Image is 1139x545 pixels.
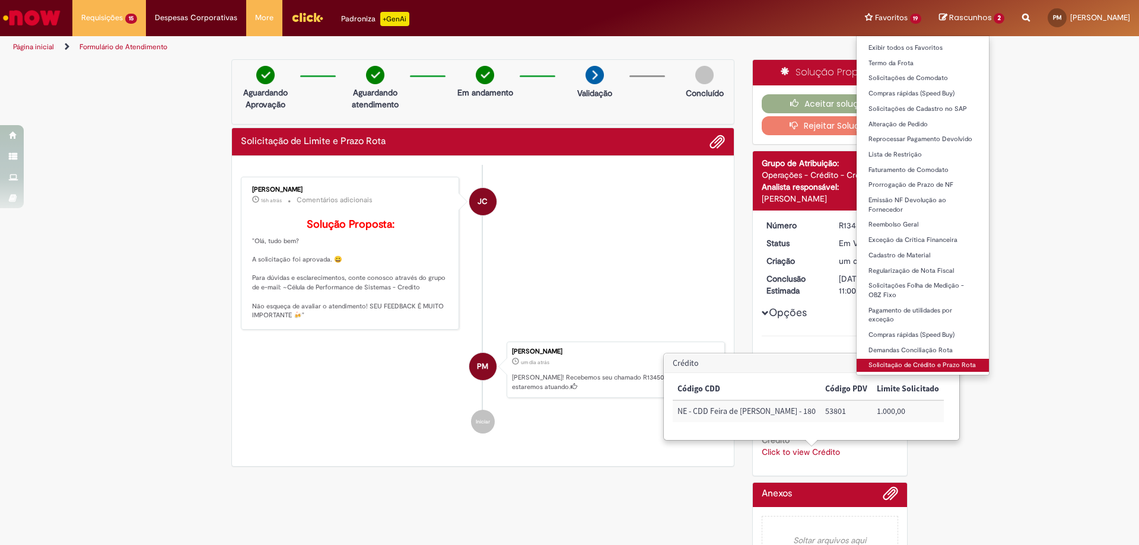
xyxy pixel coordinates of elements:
[586,66,604,84] img: arrow-next.png
[758,219,831,231] dt: Número
[261,197,282,204] time: 27/08/2025 16:29:51
[994,13,1004,24] span: 2
[857,103,990,116] a: Solicitações de Cadastro no SAP
[762,169,899,181] div: Operações - Crédito - Crédito Rota
[857,249,990,262] a: Cadastro de Material
[686,87,724,99] p: Concluído
[875,12,908,24] span: Favoritos
[762,94,899,113] button: Aceitar solução
[857,148,990,161] a: Lista de Restrição
[512,373,718,391] p: [PERSON_NAME]! Recebemos seu chamado R13450616 e em breve estaremos atuando.
[255,12,273,24] span: More
[252,219,450,320] p: "Olá, tudo bem? A solicitação foi aprovada. 😀 Para dúvidas e esclarecimentos, conte conosco atrav...
[155,12,237,24] span: Despesas Corporativas
[297,195,373,205] small: Comentários adicionais
[857,194,990,216] a: Emissão NF Devolução ao Fornecedor
[857,118,990,131] a: Alteração de Pedido
[673,400,820,422] td: Código CDD: NE - CDD Feira de Santana - 180
[81,12,123,24] span: Requisições
[856,36,990,375] ul: Favoritos
[758,237,831,249] dt: Status
[762,181,899,193] div: Analista responsável:
[366,66,384,84] img: check-circle-green.png
[346,87,404,110] p: Aguardando atendimento
[476,66,494,84] img: check-circle-green.png
[9,36,750,58] ul: Trilhas de página
[762,116,899,135] button: Rejeitar Solução
[762,489,792,499] h2: Anexos
[307,218,394,231] b: Solução Proposta:
[883,486,898,507] button: Adicionar anexos
[457,87,513,98] p: Em andamento
[241,136,386,147] h2: Solicitação de Limite e Prazo Rota Histórico de tíquete
[857,133,990,146] a: Reprocessar Pagamento Devolvido
[857,279,990,301] a: Solicitações Folha de Medição - OBZ Fixo
[949,12,992,23] span: Rascunhos
[857,164,990,177] a: Faturamento de Comodato
[341,12,409,26] div: Padroniza
[857,304,990,326] a: Pagamento de utilidades por exceção
[857,264,990,278] a: Regularização de Nota Fiscal
[469,188,497,215] div: Jonas Correia
[241,165,725,446] ul: Histórico de tíquete
[577,87,612,99] p: Validação
[695,66,714,84] img: img-circle-grey.png
[839,273,894,297] div: [DATE] 11:00:00
[857,42,990,55] a: Exibir todos os Favoritos
[79,42,167,52] a: Formulário de Atendimento
[1070,12,1130,23] span: [PERSON_NAME]
[291,8,323,26] img: click_logo_yellow_360x200.png
[857,179,990,192] a: Prorrogação de Prazo de NF
[663,353,960,441] div: Crédito
[237,87,294,110] p: Aguardando Aprovação
[762,352,831,362] b: Tipo de solicitação
[380,12,409,26] p: +GenAi
[857,57,990,70] a: Termo da Frota
[1053,14,1062,21] span: PM
[762,447,840,457] a: Click to view Crédito
[857,234,990,247] a: Exceção da Crítica Financeira
[872,400,944,422] td: Limite Solicitado: 1.000,00
[758,255,831,267] dt: Criação
[839,256,883,266] span: um dia atrás
[753,60,908,85] div: Solução Proposta
[478,187,488,216] span: JC
[664,354,959,373] h3: Crédito
[857,218,990,231] a: Reembolso Geral
[839,237,894,249] div: Em Validação
[839,256,883,266] time: 27/08/2025 07:29:20
[857,344,990,357] a: Demandas Conciliação Rota
[477,352,488,381] span: PM
[261,197,282,204] span: 16h atrás
[13,42,54,52] a: Página inicial
[910,14,922,24] span: 19
[762,157,899,169] div: Grupo de Atribuição:
[521,359,549,366] span: um dia atrás
[512,348,718,355] div: [PERSON_NAME]
[125,14,137,24] span: 15
[256,66,275,84] img: check-circle-green.png
[762,193,899,205] div: [PERSON_NAME]
[241,342,725,399] li: Paula Camille Azevedo Martins
[820,400,872,422] td: Código PDV: 53801
[857,72,990,85] a: Solicitações de Comodato
[872,378,944,400] th: Limite Solicitado
[857,87,990,100] a: Compras rápidas (Speed Buy)
[252,186,450,193] div: [PERSON_NAME]
[521,359,549,366] time: 27/08/2025 07:29:20
[762,435,790,445] b: Crédito
[758,273,831,297] dt: Conclusão Estimada
[839,219,894,231] div: R13450616
[673,378,820,400] th: Código CDD
[839,255,894,267] div: 27/08/2025 07:29:20
[857,359,990,372] a: Solicitação de Crédito e Prazo Rota
[1,6,62,30] img: ServiceNow
[469,353,497,380] div: Paula Camille Azevedo Martins
[710,134,725,149] button: Adicionar anexos
[820,378,872,400] th: Código PDV
[857,329,990,342] a: Compras rápidas (Speed Buy)
[939,12,1004,24] a: Rascunhos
